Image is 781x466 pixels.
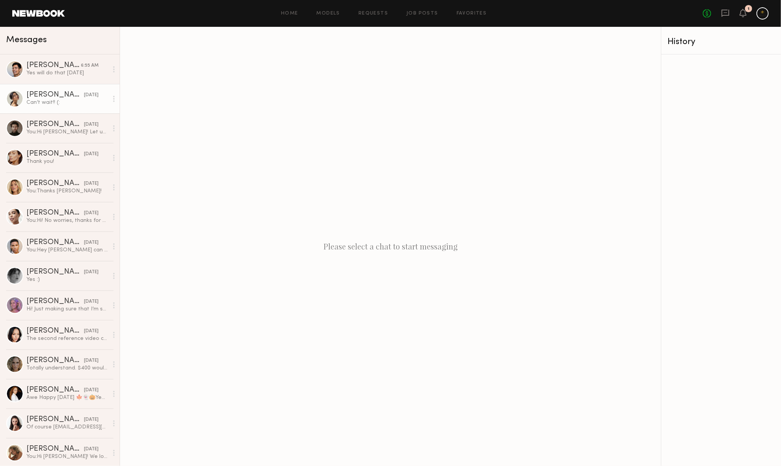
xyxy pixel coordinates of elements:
[26,423,108,431] div: Of course [EMAIL_ADDRESS][DOMAIN_NAME] I have brown hair. It’s slightly wavy and quite thick.
[26,246,108,254] div: You: Hey [PERSON_NAME] can you please respond? We paid you and didn't receive the final asset.
[26,62,81,69] div: [PERSON_NAME]
[26,386,84,394] div: [PERSON_NAME]
[84,151,99,158] div: [DATE]
[406,11,438,16] a: Job Posts
[26,416,84,423] div: [PERSON_NAME]
[26,180,84,187] div: [PERSON_NAME]
[84,210,99,217] div: [DATE]
[317,11,340,16] a: Models
[84,387,99,394] div: [DATE]
[26,99,108,106] div: Can’t wait!! (:
[26,128,108,136] div: You: Hi [PERSON_NAME]! Let us know if you're interested!
[26,335,108,342] div: The second reference video can work at a $300 rate, provided it doesn’t require showing hair wash...
[84,328,99,335] div: [DATE]
[26,69,108,77] div: Yes will do that [DATE]
[26,445,84,453] div: [PERSON_NAME]
[26,91,84,99] div: [PERSON_NAME]
[84,180,99,187] div: [DATE]
[26,394,108,401] div: Awe Happy [DATE] 🍁👻🎃Yep that works! Typically for 90 days usage I just do 30% so $150 20% for 60 ...
[26,209,84,217] div: [PERSON_NAME]
[81,62,99,69] div: 6:55 AM
[26,453,108,460] div: You: Hi [PERSON_NAME]! We love your content and wanted to see if you were interested/available to...
[26,150,84,158] div: [PERSON_NAME]
[26,187,108,195] div: You: Thanks [PERSON_NAME]!
[120,27,661,466] div: Please select a chat to start messaging
[26,217,108,224] div: You: Hi! No worries, thanks for getting back to us!
[26,364,108,372] div: Totally understand. $400 would be my lowest for a reel. I’d be willing to drop 30 day paid ad to ...
[281,11,298,16] a: Home
[26,276,108,283] div: Yes :)
[26,305,108,313] div: Hi! Just making sure that I’m sending raw files for you to edit? I don’t do editing or add anythi...
[84,416,99,423] div: [DATE]
[84,92,99,99] div: [DATE]
[26,357,84,364] div: [PERSON_NAME]
[26,327,84,335] div: [PERSON_NAME]
[84,239,99,246] div: [DATE]
[84,269,99,276] div: [DATE]
[358,11,388,16] a: Requests
[84,446,99,453] div: [DATE]
[668,38,775,46] div: History
[26,239,84,246] div: [PERSON_NAME]
[84,121,99,128] div: [DATE]
[748,7,750,11] div: 1
[26,268,84,276] div: [PERSON_NAME]
[457,11,487,16] a: Favorites
[6,36,47,44] span: Messages
[84,357,99,364] div: [DATE]
[26,121,84,128] div: [PERSON_NAME]
[84,298,99,305] div: [DATE]
[26,298,84,305] div: [PERSON_NAME]
[26,158,108,165] div: Thank you!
